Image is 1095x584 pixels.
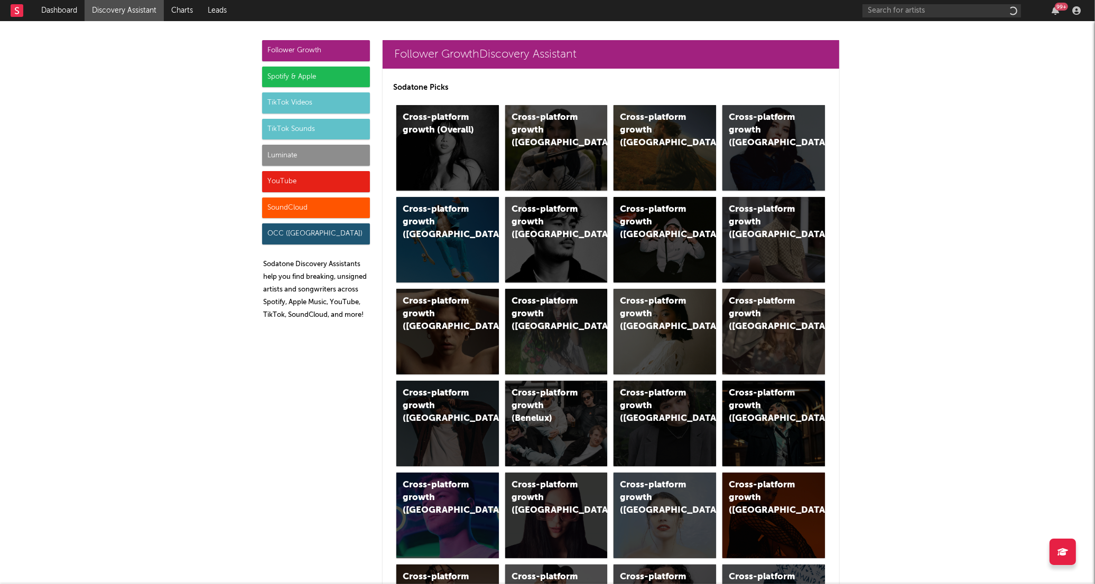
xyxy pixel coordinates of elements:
[262,171,370,192] div: YouTube
[722,289,825,374] a: Cross-platform growth ([GEOGRAPHIC_DATA])
[729,387,801,425] div: Cross-platform growth ([GEOGRAPHIC_DATA])
[262,145,370,166] div: Luminate
[396,105,499,191] a: Cross-platform growth (Overall)
[722,197,825,282] a: Cross-platform growth ([GEOGRAPHIC_DATA])
[620,387,692,425] div: Cross-platform growth ([GEOGRAPHIC_DATA])
[262,223,370,244] div: OCC ([GEOGRAPHIC_DATA])
[403,295,475,333] div: Cross-platform growth ([GEOGRAPHIC_DATA])
[620,203,692,241] div: Cross-platform growth ([GEOGRAPHIC_DATA]/GSA)
[396,197,499,282] a: Cross-platform growth ([GEOGRAPHIC_DATA])
[722,381,825,466] a: Cross-platform growth ([GEOGRAPHIC_DATA])
[620,479,692,517] div: Cross-platform growth ([GEOGRAPHIC_DATA])
[403,479,475,517] div: Cross-platform growth ([GEOGRAPHIC_DATA])
[262,67,370,88] div: Spotify & Apple
[403,111,475,137] div: Cross-platform growth (Overall)
[512,479,583,517] div: Cross-platform growth ([GEOGRAPHIC_DATA])
[620,295,692,333] div: Cross-platform growth ([GEOGRAPHIC_DATA])
[512,295,583,333] div: Cross-platform growth ([GEOGRAPHIC_DATA])
[729,295,801,333] div: Cross-platform growth ([GEOGRAPHIC_DATA])
[512,111,583,149] div: Cross-platform growth ([GEOGRAPHIC_DATA])
[505,473,608,558] a: Cross-platform growth ([GEOGRAPHIC_DATA])
[396,289,499,374] a: Cross-platform growth ([GEOGRAPHIC_DATA])
[262,197,370,219] div: SoundCloud
[862,4,1021,17] input: Search for artists
[505,197,608,282] a: Cross-platform growth ([GEOGRAPHIC_DATA])
[505,105,608,191] a: Cross-platform growth ([GEOGRAPHIC_DATA])
[505,381,608,466] a: Cross-platform growth (Benelux)
[729,111,801,149] div: Cross-platform growth ([GEOGRAPHIC_DATA])
[383,40,839,69] a: Follower GrowthDiscovery Assistant
[620,111,692,149] div: Cross-platform growth ([GEOGRAPHIC_DATA])
[614,105,716,191] a: Cross-platform growth ([GEOGRAPHIC_DATA])
[512,203,583,241] div: Cross-platform growth ([GEOGRAPHIC_DATA])
[393,81,829,94] p: Sodatone Picks
[396,381,499,466] a: Cross-platform growth ([GEOGRAPHIC_DATA])
[729,203,801,241] div: Cross-platform growth ([GEOGRAPHIC_DATA])
[1052,6,1059,15] button: 99+
[1055,3,1068,11] div: 99 +
[722,473,825,558] a: Cross-platform growth ([GEOGRAPHIC_DATA])
[614,381,716,466] a: Cross-platform growth ([GEOGRAPHIC_DATA])
[262,40,370,61] div: Follower Growth
[614,473,716,558] a: Cross-platform growth ([GEOGRAPHIC_DATA])
[403,387,475,425] div: Cross-platform growth ([GEOGRAPHIC_DATA])
[263,258,370,322] p: Sodatone Discovery Assistants help you find breaking, unsigned artists and songwriters across Spo...
[403,203,475,241] div: Cross-platform growth ([GEOGRAPHIC_DATA])
[729,479,801,517] div: Cross-platform growth ([GEOGRAPHIC_DATA])
[262,92,370,114] div: TikTok Videos
[262,119,370,140] div: TikTok Sounds
[614,289,716,374] a: Cross-platform growth ([GEOGRAPHIC_DATA])
[722,105,825,191] a: Cross-platform growth ([GEOGRAPHIC_DATA])
[512,387,583,425] div: Cross-platform growth (Benelux)
[505,289,608,374] a: Cross-platform growth ([GEOGRAPHIC_DATA])
[614,197,716,282] a: Cross-platform growth ([GEOGRAPHIC_DATA]/GSA)
[396,473,499,558] a: Cross-platform growth ([GEOGRAPHIC_DATA])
